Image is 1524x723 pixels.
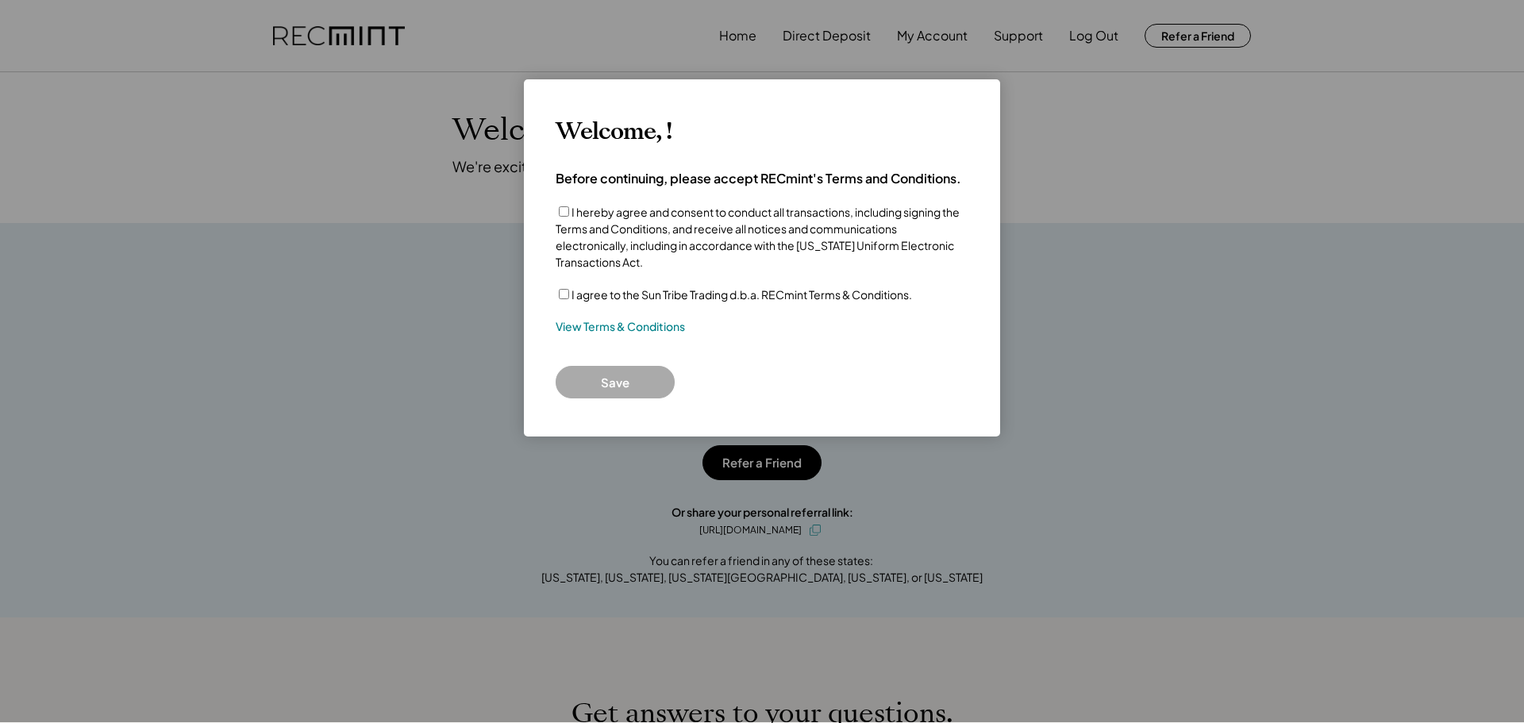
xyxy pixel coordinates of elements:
[556,170,961,187] h4: Before continuing, please accept RECmint's Terms and Conditions.
[571,287,912,302] label: I agree to the Sun Tribe Trading d.b.a. RECmint Terms & Conditions.
[556,366,675,398] button: Save
[556,319,685,335] a: View Terms & Conditions
[556,205,960,269] label: I hereby agree and consent to conduct all transactions, including signing the Terms and Condition...
[556,117,672,146] h3: Welcome, !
